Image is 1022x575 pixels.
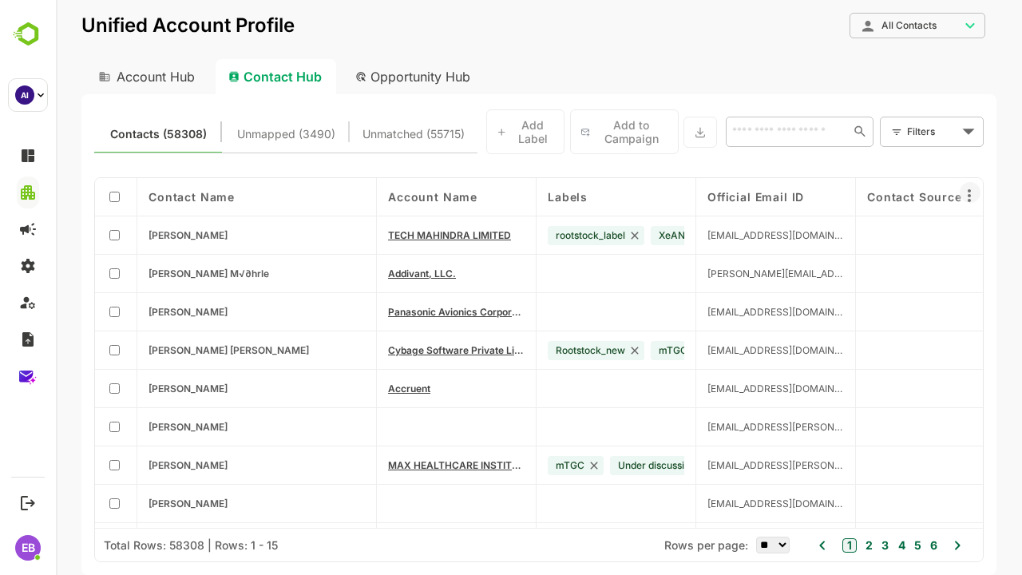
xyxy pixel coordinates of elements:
span: Marzena Erkelens [93,306,172,318]
div: EB [15,535,41,561]
span: Prasad Iyer [93,498,172,510]
div: Account Hub [26,59,153,94]
span: Addivant, LLC. [332,268,400,280]
button: 3 [822,537,833,554]
div: Contact Hub [160,59,280,94]
span: Panasonic Avionics Corporation (PAC) [332,306,469,318]
span: James N. Ludwig [93,383,172,395]
span: jludwig@steelcase.com [652,383,788,395]
div: Under discussion [554,456,659,475]
span: rajpal_bajaj@trimble.com [652,421,788,433]
span: kapil madaan [93,459,172,471]
div: mTGC [492,456,548,475]
button: Export the selected data as CSV [628,117,661,148]
div: XeAN [595,226,648,245]
button: Add Label [430,109,509,154]
div: rootstock_label [492,226,588,245]
span: These are the contacts which matched with only one of the existing accounts [54,124,151,145]
span: Mr Jagat Pal Singh [93,344,253,356]
span: prasadiy@cisco.com [652,498,788,510]
span: Accruent [332,383,374,395]
button: 5 [854,537,866,554]
div: Filters [851,123,902,140]
div: Total Rows: 58308 | Rows: 1 - 15 [48,538,222,552]
span: TECH MAHINDRA LIMITED [332,229,455,241]
span: sabine.moehrle@addivant.com [652,268,788,280]
span: XeAN [603,229,629,241]
div: mTGC [595,341,651,360]
span: Official Email ID [652,190,748,204]
img: BambooboxLogoMark.f1c84d78b4c51b1a7b5f700c9845e183.svg [8,19,49,50]
button: 2 [806,537,817,554]
span: rootstock_label [500,229,569,241]
span: Sabine M√∂hrle [93,268,213,280]
span: mTGC [603,344,632,356]
span: jagatp@cybage.com [652,344,788,356]
span: mTGC [500,459,529,471]
span: Ravindra Mathur [93,229,172,241]
button: 6 [870,537,881,554]
button: 1 [786,538,801,553]
div: Rootstock_new [492,341,588,360]
p: Unified Account Profile [26,16,239,35]
span: Account Name [332,190,422,204]
span: Rows per page: [608,538,692,552]
span: Contact Source [811,190,906,204]
span: Cybage Software Private Limited [332,344,469,356]
span: Contact Name [93,190,179,204]
span: MAX HEALTHCARE INSTITUTE LIMITED [332,459,469,471]
span: ravindra.mathur@techmahindra.com [652,229,788,241]
button: Add to Campaign [514,109,623,154]
span: Rootstock_new [500,344,569,356]
span: Rajpal Bajaj [93,421,172,433]
span: Labels [492,190,532,204]
div: AI [15,85,34,105]
span: These are the contacts which matched with multiple existing accounts [181,124,279,145]
span: These are the contacts which did not match with any of the existing accounts [307,124,409,145]
span: kapil.madaan@maxhealthcare.com [652,459,788,471]
button: Logout [17,492,38,514]
span: All Contacts [826,20,881,31]
button: 4 [838,537,850,554]
div: All Contacts [805,18,904,33]
div: All Contacts [794,10,929,42]
span: Under discussion [562,459,640,471]
div: Filters [850,115,928,149]
div: Opportunity Hub [287,59,429,94]
span: marzena.erkelens@panasonic.aero [652,306,788,318]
